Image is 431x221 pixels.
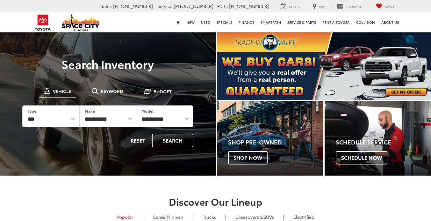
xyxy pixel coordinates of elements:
[113,3,153,9] span: [PHONE_NUMBER]
[325,101,431,176] a: Schedule Service Schedule Now
[162,214,183,220] span: & Minivan
[174,3,213,9] span: [PHONE_NUMBER]
[13,57,202,70] h3: Search Inventory
[319,4,326,9] span: Map
[28,108,36,114] label: Type
[125,134,151,147] button: Reset
[174,12,183,32] a: Home
[235,214,263,220] span: Crossovers &
[224,214,228,220] li: |
[157,3,172,9] span: Service
[276,3,306,10] a: Service
[154,89,172,94] span: Budget
[217,44,249,87] button: Click to view previous picture.
[217,101,323,176] div: Toyota
[282,214,286,220] li: |
[235,12,257,32] a: Finance
[229,3,269,9] span: [PHONE_NUMBER]
[257,12,284,32] a: SmartPath
[198,12,213,32] a: Used
[289,4,302,9] span: Service
[378,12,402,32] a: About Us
[228,151,268,164] span: Shop Now
[336,151,387,164] span: Schedule Now
[141,214,145,220] li: |
[346,4,361,9] span: Contact
[371,3,400,10] a: My Saved Vehicles
[217,101,323,176] a: Shop Pre-Owned Shop Now
[217,3,228,9] span: Parts
[308,3,331,10] a: Map
[61,14,100,31] img: Space City Toyota
[213,12,235,32] a: Specials
[336,139,431,145] h4: Schedule Service
[101,3,112,9] span: Sales
[183,12,198,32] a: New
[191,214,195,220] li: |
[85,108,95,114] label: Make
[152,134,193,147] button: Search
[332,3,366,10] a: Contact
[101,89,123,93] span: Keyword
[353,12,378,32] a: Collision
[141,108,154,114] label: Model
[31,12,55,33] img: Toyota
[228,139,323,145] h4: Shop Pre-Owned
[399,44,431,87] button: Click to view next picture.
[34,196,397,207] h2: Discover Our Lineup
[53,89,71,93] span: Vehicle
[385,4,396,9] span: Saved
[325,101,431,176] div: Toyota
[284,12,319,32] a: Service & Parts
[319,12,353,32] a: Rent a Toyota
